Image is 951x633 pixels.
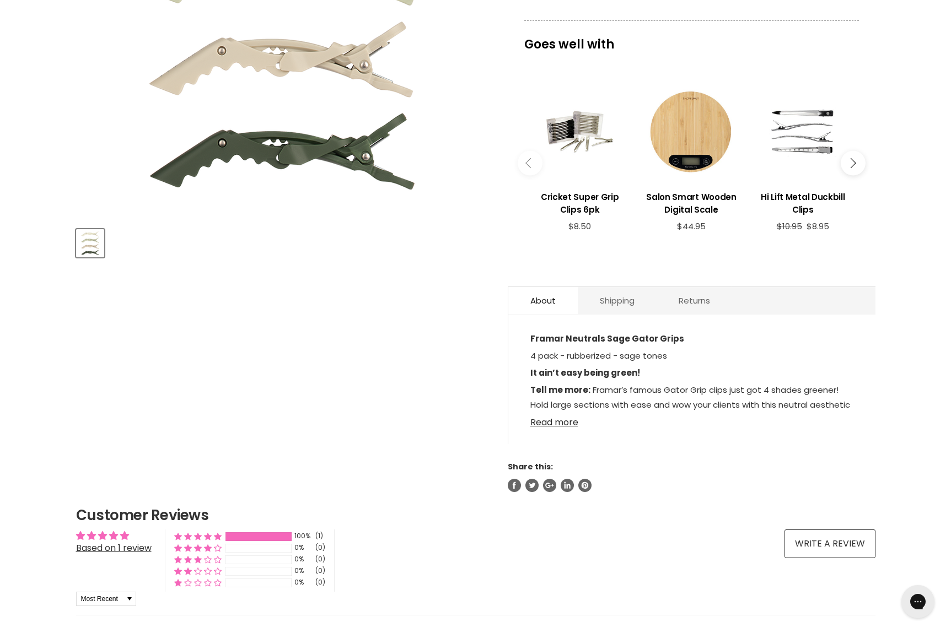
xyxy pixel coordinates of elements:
h3: Salon Smart Wooden Digital Scale [641,191,742,216]
span: $10.95 [777,220,802,232]
strong: Framar Neutrals Sage Gator Grips [530,333,684,344]
iframe: Gorgias live chat messenger [896,581,940,622]
span: $44.95 [677,220,706,232]
p: Goes well with [524,20,859,57]
button: Framar Neutrals Sage Gator Grips - 4pc [76,229,104,257]
p: 4 pack - rubberized - sage tones [530,348,853,365]
div: 100% (1) reviews with 5 star rating [174,532,222,541]
a: View product:Cricket Super Grip Clips 6pk [530,182,630,221]
strong: Tell me more: [530,384,590,396]
span: $8.50 [568,220,591,232]
div: Average rating is 5.00 stars [76,529,152,542]
span: $8.95 [807,220,829,232]
p: Framar’s famous Gator Grip clips just got 4 shades greener! Hold large sections with ease and wow... [530,382,853,429]
div: Product thumbnails [74,226,490,257]
a: About [508,287,578,314]
a: Based on 1 review [76,542,152,554]
a: View product:Hi Lift Metal Duckbill Clips [753,182,853,221]
a: Shipping [578,287,657,314]
a: View product:Salon Smart Wooden Digital Scale [641,182,742,221]
span: Share this: [508,461,553,472]
select: Sort dropdown [76,592,136,606]
div: (1) [315,532,323,541]
h2: Customer Reviews [76,505,875,525]
h3: Hi Lift Metal Duckbill Clips [753,191,853,216]
a: Write a review [785,529,875,558]
a: Read more [530,411,853,428]
img: Framar Neutrals Sage Gator Grips - 4pc [77,230,103,256]
aside: Share this: [508,462,875,491]
strong: It ain’t easy being green! [530,367,640,378]
h3: Cricket Super Grip Clips 6pk [530,191,630,216]
a: Returns [657,287,732,314]
div: 100% [294,532,312,541]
